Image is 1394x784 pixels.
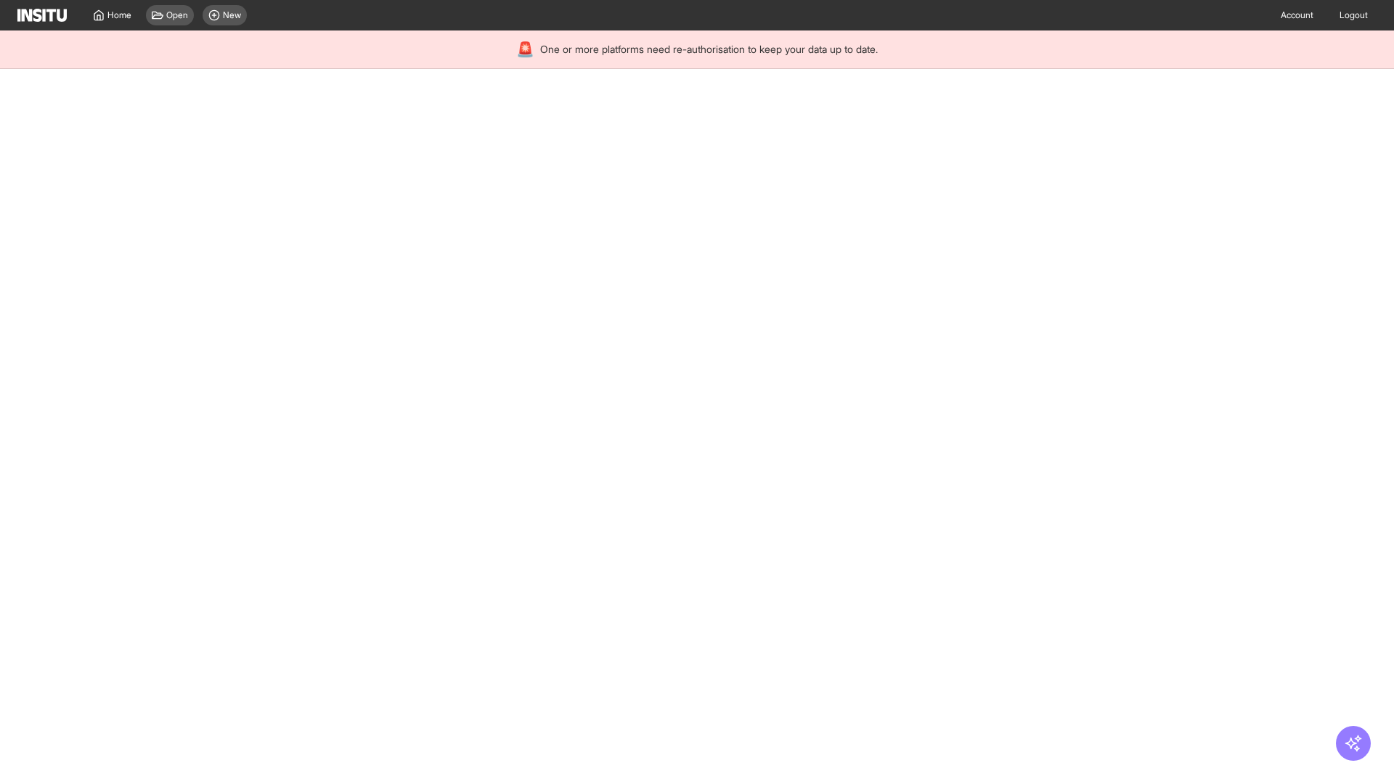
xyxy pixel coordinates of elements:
[166,9,188,21] span: Open
[17,9,67,22] img: Logo
[223,9,241,21] span: New
[540,42,878,57] span: One or more platforms need re-authorisation to keep your data up to date.
[516,39,534,60] div: 🚨
[107,9,131,21] span: Home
